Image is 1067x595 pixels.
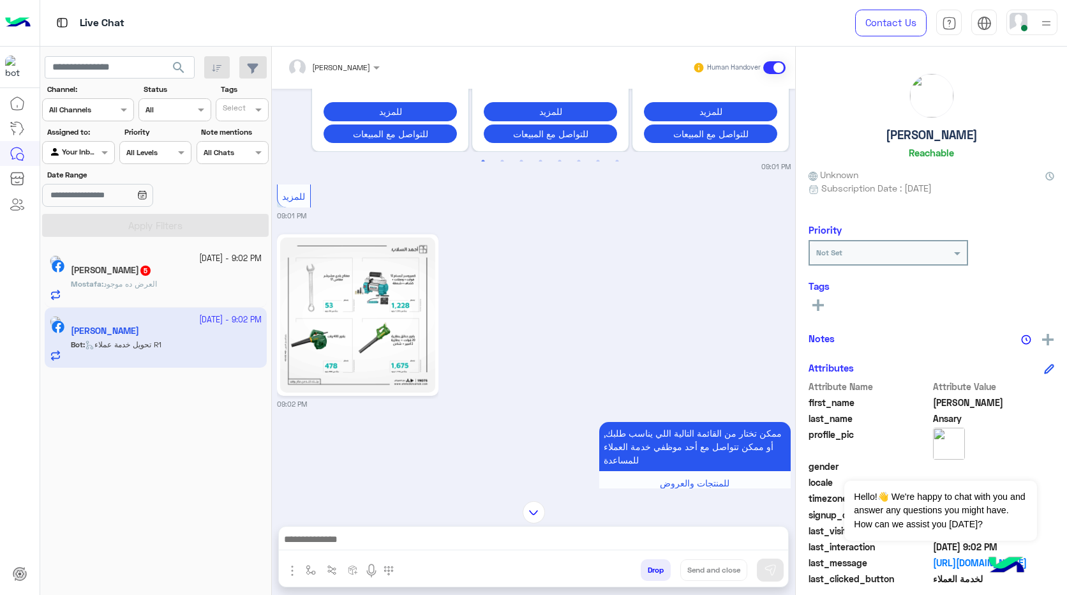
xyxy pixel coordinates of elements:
[809,280,1054,292] h6: Tags
[933,396,1055,409] span: Ahmed
[809,362,854,373] h6: Attributes
[384,566,394,576] img: make a call
[599,422,791,471] p: 18/9/2025, 9:02 PM
[124,126,190,138] label: Priority
[322,559,343,580] button: Trigger scenario
[140,266,151,276] span: 5
[680,559,747,581] button: Send and close
[171,60,186,75] span: search
[324,124,457,143] button: للتواصل مع المبيعات
[553,155,566,168] button: 5 of 4
[80,15,124,32] p: Live Chat
[348,565,358,575] img: create order
[54,15,70,31] img: tab
[933,428,965,460] img: picture
[761,162,791,172] small: 09:01 PM
[809,224,842,236] h6: Priority
[809,572,930,585] span: last_clicked_button
[1042,334,1054,345] img: add
[809,508,930,522] span: signup_date
[886,128,978,142] h5: [PERSON_NAME]
[844,481,1036,541] span: Hello!👋 We're happy to chat with you and answer any questions you might have. How can we assist y...
[909,147,954,158] h6: Reachable
[1038,15,1054,31] img: profile
[707,63,761,73] small: Human Handover
[821,181,932,195] span: Subscription Date : [DATE]
[523,501,545,523] img: scroll
[809,428,930,457] span: profile_pic
[809,476,930,489] span: locale
[71,279,103,289] b: :
[644,102,777,121] button: للمزيد
[301,559,322,580] button: select flow
[809,492,930,505] span: timezone
[592,155,604,168] button: 7 of 4
[199,253,262,265] small: [DATE] - 9:02 PM
[201,126,267,138] label: Note mentions
[855,10,927,36] a: Contact Us
[5,56,28,79] img: 322208621163248
[163,56,195,84] button: search
[809,556,930,569] span: last_message
[221,84,267,95] label: Tags
[47,169,190,181] label: Date Range
[809,380,930,393] span: Attribute Name
[484,102,617,121] button: للمزيد
[47,84,133,95] label: Channel:
[1010,13,1027,31] img: userImage
[933,556,1055,569] a: [URL][DOMAIN_NAME]
[103,279,157,289] span: العرض ده موجود
[47,126,113,138] label: Assigned to:
[660,478,729,488] span: للمنتجات والعروض
[809,524,930,538] span: last_visited_flow
[477,155,489,168] button: 1 of 4
[809,333,835,344] h6: Notes
[641,559,671,581] button: Drop
[277,211,306,221] small: 09:01 PM
[572,155,585,168] button: 6 of 4
[933,380,1055,393] span: Attribute Value
[942,16,957,31] img: tab
[977,16,992,31] img: tab
[809,396,930,409] span: first_name
[5,10,31,36] img: Logo
[282,191,305,202] span: للمزيد
[933,572,1055,585] span: لخدمة العملاء
[1021,335,1031,345] img: notes
[809,540,930,554] span: last_interaction
[42,214,269,237] button: Apply Filters
[52,260,64,273] img: Facebook
[910,74,953,117] img: picture
[644,124,777,143] button: للتواصل مع المبيعات
[809,168,858,181] span: Unknown
[809,412,930,425] span: last_name
[343,559,364,580] button: create order
[71,279,101,289] span: Mostafa
[324,102,457,121] button: للمزيد
[809,460,930,473] span: gender
[312,63,370,72] span: [PERSON_NAME]
[764,564,777,576] img: send message
[50,255,61,267] img: picture
[306,565,316,575] img: select flow
[611,155,623,168] button: 8 of 4
[277,399,307,409] small: 09:02 PM
[484,124,617,143] button: للتواصل مع المبيعات
[496,155,509,168] button: 2 of 4
[327,565,337,575] img: Trigger scenario
[515,155,528,168] button: 3 of 4
[984,544,1029,589] img: hulul-logo.png
[285,563,300,578] img: send attachment
[364,563,379,578] img: send voice note
[933,540,1055,554] span: 2025-09-18T18:02:15.754Z
[280,237,435,393] img: 550367674_799080426390067_3194464365012444164_n.jpg
[936,10,962,36] a: tab
[933,412,1055,425] span: Ansary
[221,102,246,117] div: Select
[144,84,209,95] label: Status
[534,155,547,168] button: 4 of 4
[71,265,152,276] h5: Mostafa Atrees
